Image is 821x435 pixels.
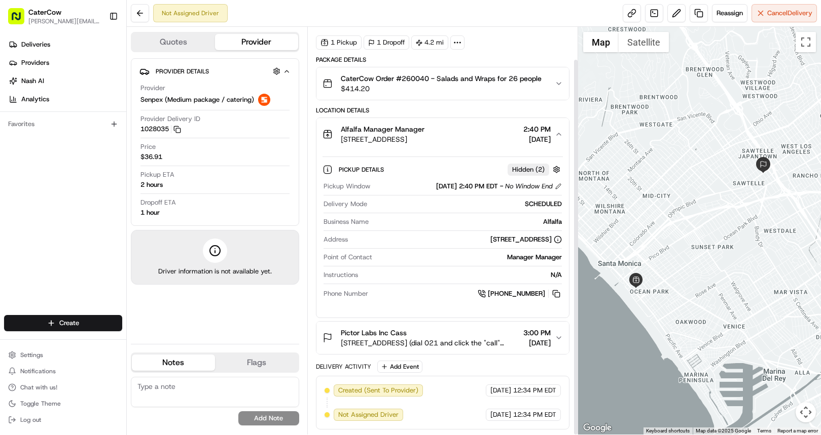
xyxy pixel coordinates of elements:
[21,40,50,49] span: Deliveries
[316,67,569,100] button: CaterCow Order #260040 - Salads and Wraps for 26 people$414.20
[436,182,498,191] span: [DATE] 2:40 PM EDT
[86,148,94,156] div: 💻
[72,171,123,179] a: Powered byPylon
[376,253,562,262] div: Manager Manager
[341,84,542,94] span: $414.20
[10,41,185,57] p: Welcome 👋
[523,328,551,338] span: 3:00 PM
[619,32,669,52] button: Show satellite imagery
[34,97,166,107] div: Start new chat
[21,95,49,104] span: Analytics
[338,410,399,419] span: Not Assigned Driver
[4,116,122,132] div: Favorites
[140,95,254,104] span: Senpex (Medium package / catering)
[101,172,123,179] span: Pylon
[140,198,176,207] span: Dropoff ETA
[6,143,82,161] a: 📗Knowledge Base
[341,124,424,134] span: Alfalfa Manager Manager
[478,288,562,299] a: [PHONE_NUMBER]
[583,32,619,52] button: Show street map
[4,380,122,394] button: Chat with us!
[28,17,101,25] button: [PERSON_NAME][EMAIL_ADDRESS][DOMAIN_NAME]
[10,10,30,30] img: Nash
[341,73,542,84] span: CaterCow Order #260040 - Salads and Wraps for 26 people
[324,200,367,209] span: Delivery Mode
[140,84,165,93] span: Provider
[21,58,49,67] span: Providers
[4,364,122,378] button: Notifications
[20,147,78,157] span: Knowledge Base
[82,143,167,161] a: 💻API Documentation
[96,147,163,157] span: API Documentation
[316,150,569,318] div: Alfalfa Manager Manager[STREET_ADDRESS]2:40 PM[DATE]
[20,383,57,391] span: Chat with us!
[4,315,122,331] button: Create
[581,421,614,434] a: Open this area in Google Maps (opens a new window)
[341,134,424,144] span: [STREET_ADDRESS]
[364,35,409,50] div: 1 Dropoff
[316,118,569,150] button: Alfalfa Manager Manager[STREET_ADDRESS]2:40 PM[DATE]
[646,427,690,434] button: Keyboard shortcuts
[757,428,771,433] a: Terms
[20,416,41,424] span: Log out
[523,124,551,134] span: 2:40 PM
[523,134,551,144] span: [DATE]
[581,421,614,434] img: Google
[508,163,563,176] button: Hidden (2)
[4,348,122,362] button: Settings
[4,413,122,427] button: Log out
[752,4,817,22] button: CancelDelivery
[10,97,28,115] img: 1736555255976-a54dd68f-1ca7-489b-9aae-adbdc363a1c4
[140,152,162,162] span: $36.91
[696,428,751,433] span: Map data ©2025 Google
[140,180,163,189] div: 2 hours
[490,410,511,419] span: [DATE]
[341,328,407,338] span: Pictor Labs Inc Cass
[316,322,569,354] button: Pictor Labs Inc Cass[STREET_ADDRESS] (dial 021 and click the "call" button on the callbox to open...
[158,267,272,276] span: Driver information is not available yet.
[777,428,818,433] a: Report a map error
[523,338,551,348] span: [DATE]
[316,106,569,114] div: Location Details
[796,32,816,52] button: Toggle fullscreen view
[140,142,156,151] span: Price
[4,91,126,107] a: Analytics
[513,386,556,395] span: 12:34 PM EDT
[20,400,61,408] span: Toggle Theme
[513,410,556,419] span: 12:34 PM EDT
[324,182,370,191] span: Pickup Window
[411,35,448,50] div: 4.2 mi
[10,148,18,156] div: 📗
[132,34,215,50] button: Quotes
[371,200,562,209] div: SCHEDULED
[20,351,43,359] span: Settings
[156,67,209,75] span: Provider Details
[140,170,174,179] span: Pickup ETA
[341,338,519,348] span: [STREET_ADDRESS] (dial 021 and click the "call" button on the callbox to open door), [GEOGRAPHIC_...
[324,217,369,226] span: Business Name
[140,114,200,124] span: Provider Delivery ID
[338,386,418,395] span: Created (Sent To Provider)
[172,100,185,112] button: Start new chat
[21,76,44,86] span: Nash AI
[28,7,61,17] span: CaterCow
[362,270,562,280] div: N/A
[20,367,56,375] span: Notifications
[316,35,362,50] div: 1 Pickup
[324,270,358,280] span: Instructions
[500,182,503,191] span: -
[339,166,386,174] span: Pickup Details
[34,107,128,115] div: We're available if you need us!
[488,289,545,298] span: [PHONE_NUMBER]
[490,235,562,244] div: [STREET_ADDRESS]
[4,36,126,53] a: Deliveries
[140,208,160,217] div: 1 hour
[26,65,167,76] input: Clear
[4,73,126,89] a: Nash AI
[316,56,569,64] div: Package Details
[796,402,816,422] button: Map camera controls
[258,94,270,106] img: senpex-logo.png
[4,4,105,28] button: CaterCow[PERSON_NAME][EMAIL_ADDRESS][DOMAIN_NAME]
[316,363,371,371] div: Delivery Activity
